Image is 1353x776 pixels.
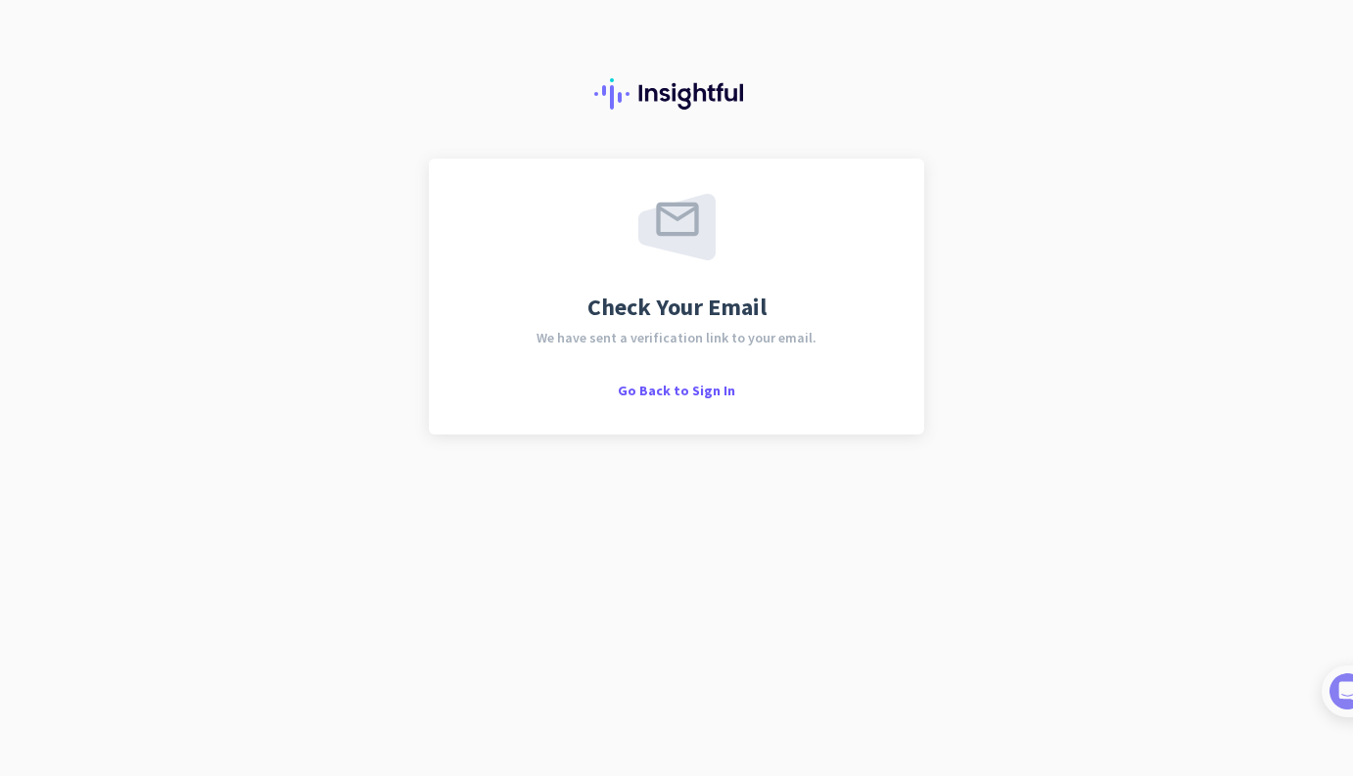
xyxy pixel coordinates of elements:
[594,78,759,110] img: Insightful
[618,382,735,399] span: Go Back to Sign In
[537,331,816,344] span: We have sent a verification link to your email.
[638,194,716,260] img: email-sent
[587,296,767,319] span: Check Your Email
